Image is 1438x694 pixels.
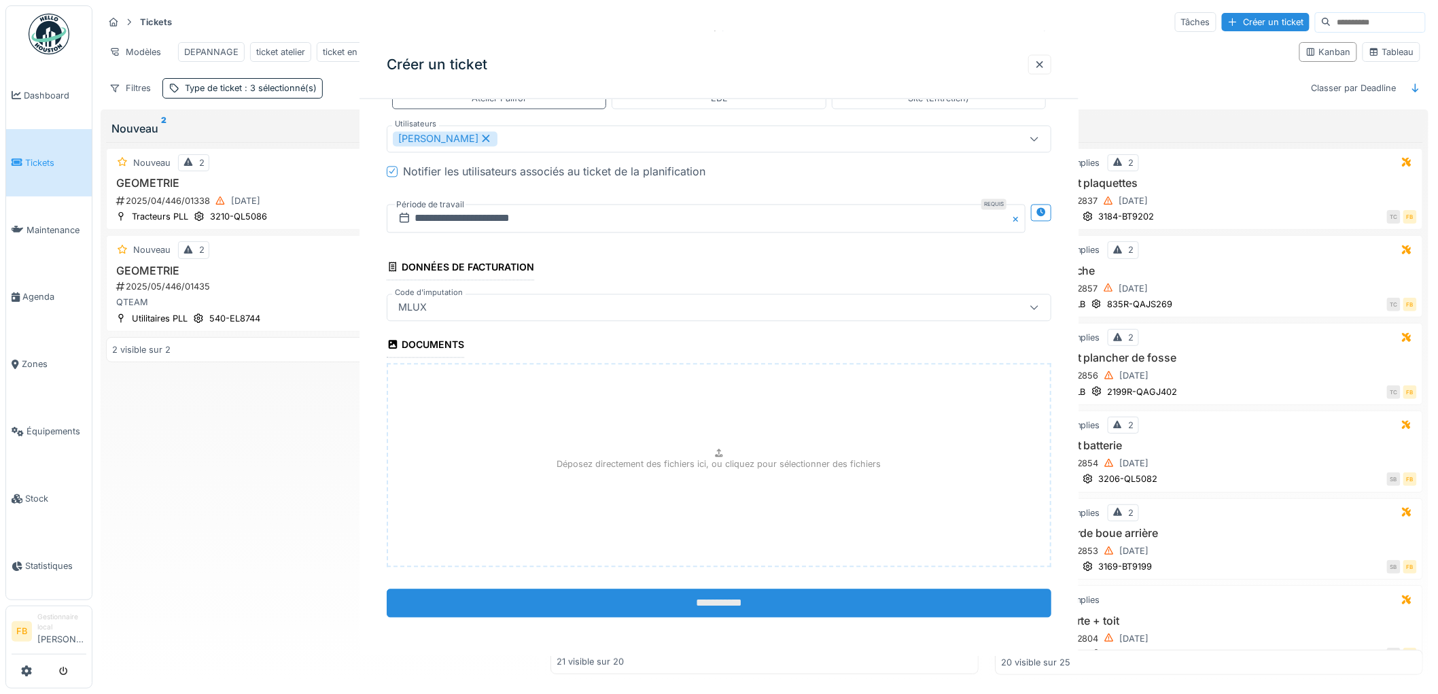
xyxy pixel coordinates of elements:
p: Déposez directement des fichiers ici, ou cliquez pour sélectionner des fichiers [557,458,881,471]
div: MLUX [393,300,432,315]
h3: Créer un ticket [387,56,487,73]
div: EDL [711,92,727,105]
div: Site (Entretien) [908,92,969,105]
label: Code d'imputation [392,288,466,299]
div: Requis [981,199,1006,210]
label: Période de travail [395,198,466,213]
div: Données de facturation [387,258,534,281]
label: Utilisateurs [392,119,439,131]
div: Atelier Palifor [472,92,527,105]
div: Notifier les utilisateurs associés au ticket de la planification [403,164,705,180]
div: Documents [387,335,464,358]
button: Close [1011,205,1025,233]
div: [PERSON_NAME] [393,132,497,147]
